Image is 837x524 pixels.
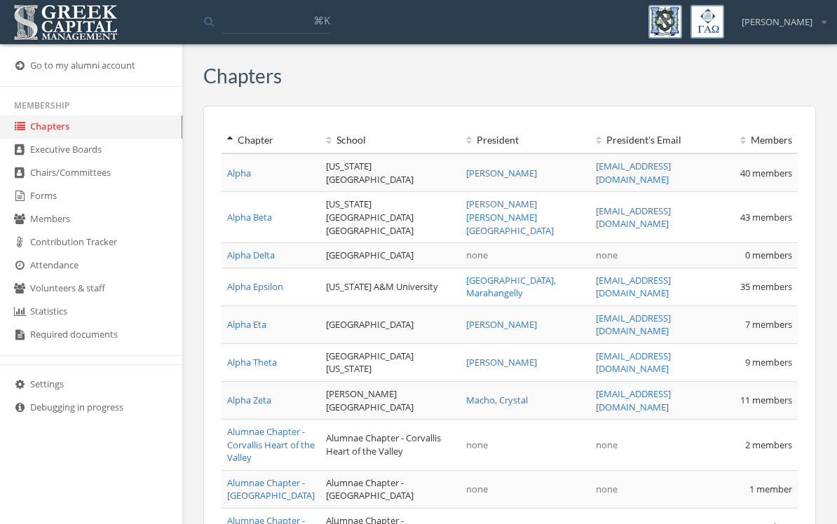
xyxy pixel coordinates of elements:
[740,211,792,223] span: 43 members
[466,198,554,236] a: [PERSON_NAME] [PERSON_NAME][GEOGRAPHIC_DATA]
[466,439,488,451] span: none
[596,312,671,338] a: [EMAIL_ADDRESS][DOMAIN_NAME]
[320,470,461,508] td: Alumnae Chapter - [GEOGRAPHIC_DATA]
[313,13,330,27] span: ⌘K
[227,167,251,179] a: Alpha
[227,211,272,223] a: Alpha Beta
[227,356,277,368] a: Alpha Theta
[320,420,461,471] td: Alumnae Chapter - Corvallis Heart of the Valley
[227,476,315,502] a: Alumnae Chapter - [GEOGRAPHIC_DATA]
[227,425,315,464] a: Alumnae Chapter - Corvallis Heart of the Valley
[320,192,461,243] td: [US_STATE][GEOGRAPHIC_DATA] [GEOGRAPHIC_DATA]
[320,382,461,420] td: [PERSON_NAME][GEOGRAPHIC_DATA]
[320,153,461,192] td: [US_STATE][GEOGRAPHIC_DATA]
[320,268,461,305] td: [US_STATE] A&M University
[745,439,792,451] span: 2 members
[320,243,461,268] td: [GEOGRAPHIC_DATA]
[740,280,792,293] span: 35 members
[227,394,271,406] a: Alpha Zeta
[740,394,792,406] span: 11 members
[466,133,585,147] div: President
[733,5,826,29] div: [PERSON_NAME]
[466,394,528,406] a: Macho, Crystal
[203,65,282,87] h3: Chapters
[596,483,618,495] span: none
[326,133,455,147] div: School
[320,343,461,381] td: [GEOGRAPHIC_DATA][US_STATE]
[466,483,488,495] span: none
[745,356,792,368] span: 9 members
[596,439,618,451] span: none
[320,305,461,343] td: [GEOGRAPHIC_DATA]
[227,318,266,331] a: Alpha Eta
[596,249,618,261] span: none
[724,133,792,147] div: Members
[596,133,713,147] div: President 's Email
[596,274,671,300] a: [EMAIL_ADDRESS][DOMAIN_NAME]
[466,318,537,331] a: [PERSON_NAME]
[740,167,792,179] span: 40 members
[466,274,556,300] a: [GEOGRAPHIC_DATA], Marahangelly
[745,318,792,331] span: 7 members
[749,483,792,495] span: 1 member
[227,280,283,293] a: Alpha Epsilon
[596,205,671,230] a: [EMAIL_ADDRESS][DOMAIN_NAME]
[227,133,315,147] div: Chapter
[596,387,671,413] a: [EMAIL_ADDRESS][DOMAIN_NAME]
[227,249,275,261] a: Alpha Delta
[596,350,671,375] a: [EMAIL_ADDRESS][DOMAIN_NAME]
[466,356,537,368] a: [PERSON_NAME]
[596,160,671,186] a: [EMAIL_ADDRESS][DOMAIN_NAME]
[742,15,812,29] span: [PERSON_NAME]
[466,167,537,179] a: [PERSON_NAME]
[466,249,488,261] span: none
[745,249,792,261] span: 0 members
